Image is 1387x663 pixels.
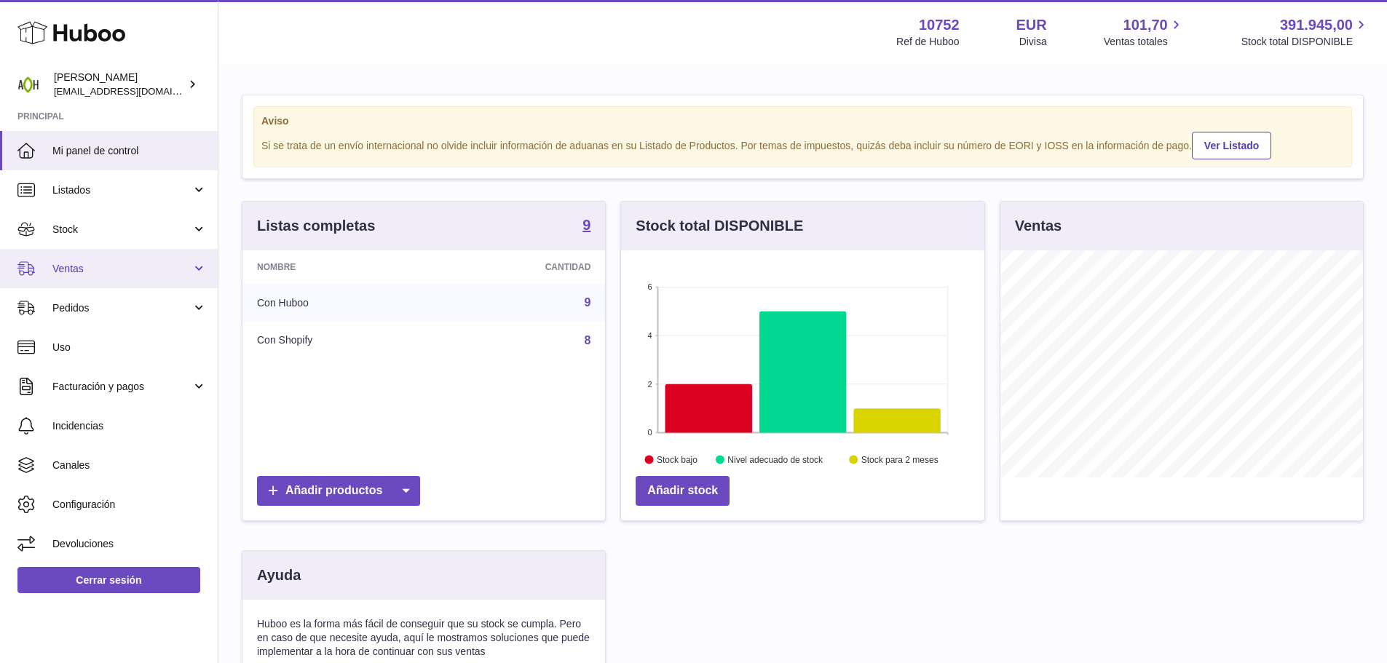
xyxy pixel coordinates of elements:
span: 391.945,00 [1280,15,1353,35]
text: Nivel adecuado de stock [728,455,824,465]
text: 4 [648,331,652,340]
span: Uso [52,341,207,354]
text: 6 [648,282,652,291]
span: Ventas [52,262,191,276]
span: Configuración [52,498,207,512]
span: Canales [52,458,207,472]
span: Pedidos [52,301,191,315]
h3: Ventas [1015,216,1062,236]
div: Ref de Huboo [896,35,959,49]
div: Divisa [1019,35,1047,49]
text: Stock para 2 meses [861,455,939,465]
td: Con Huboo [242,284,435,322]
a: 9 [582,218,590,235]
h3: Stock total DISPONIBLE [636,216,803,236]
span: Listados [52,183,191,197]
p: Huboo es la forma más fácil de conseguir que su stock se cumpla. Pero en caso de que necesite ayu... [257,617,590,659]
text: Stock bajo [657,455,698,465]
span: Stock total DISPONIBLE [1241,35,1370,49]
strong: 9 [582,218,590,232]
text: 2 [648,380,652,389]
a: 8 [584,334,590,346]
a: Añadir productos [257,476,420,506]
h3: Listas completas [257,216,375,236]
a: Ver Listado [1192,132,1271,159]
td: Con Shopify [242,322,435,360]
img: internalAdmin-10752@internal.huboo.com [17,74,39,95]
h3: Ayuda [257,565,301,585]
th: Nombre [242,250,435,284]
div: [PERSON_NAME] [54,71,185,98]
span: Devoluciones [52,537,207,551]
div: Si se trata de un envío internacional no olvide incluir información de aduanas en su Listado de P... [261,130,1344,159]
a: 101,70 Ventas totales [1104,15,1185,49]
span: Facturación y pagos [52,380,191,394]
strong: Aviso [261,114,1344,128]
a: Añadir stock [636,476,730,506]
a: Cerrar sesión [17,567,200,593]
span: 101,70 [1123,15,1168,35]
strong: 10752 [919,15,960,35]
span: Stock [52,223,191,237]
span: Mi panel de control [52,144,207,158]
a: 9 [584,296,590,309]
strong: EUR [1016,15,1047,35]
span: Ventas totales [1104,35,1185,49]
span: [EMAIL_ADDRESS][DOMAIN_NAME] [54,85,214,97]
a: 391.945,00 Stock total DISPONIBLE [1241,15,1370,49]
th: Cantidad [435,250,606,284]
text: 0 [648,428,652,437]
span: Incidencias [52,419,207,433]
